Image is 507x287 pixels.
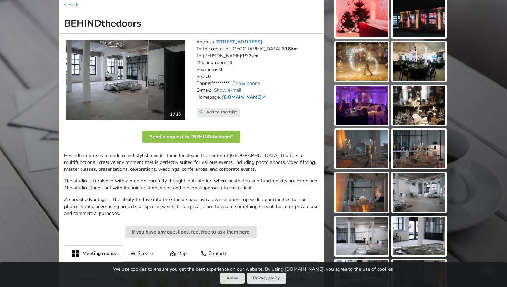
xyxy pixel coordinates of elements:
img: BEHINDthedoors | Riga | Event place - gallery picture [336,173,388,212]
p: The studio is furnished with a modern, carefully thought-out interior, where aesthetics and funct... [64,178,319,191]
button: If you have any questions, feel free to ask them here [125,226,257,238]
button: Agree [220,273,245,284]
img: BEHINDthedoors | Riga | Event place - gallery picture [393,130,445,168]
a: Privacy policy [247,273,286,284]
a: < Back [64,1,78,8]
img: BEHINDthedoors | Riga | Event place - gallery picture [393,86,445,125]
a: Show e-mail [214,87,241,93]
div: Services [123,245,163,261]
img: BEHINDthedoors | Riga | Event place - gallery picture [393,173,445,212]
p: A special advantage is the ability to drive into the studio space by car, which opens up wide opp... [64,196,319,217]
p: Behindthedoors is a modern and stylish event studio located in the center of [GEOGRAPHIC_DATA]. I... [64,152,319,173]
a: [STREET_ADDRESS] [215,39,262,45]
div: Meeting rooms [64,245,123,262]
strong: 19.7km [242,52,258,59]
img: BEHINDthedoors | Riga | Event place - gallery picture [336,86,388,125]
a: Celebration Hall | Riga | BEHINDthedoors 1 / 15 [66,40,185,120]
div: Contacts [194,245,235,261]
strong: 0 [208,73,211,80]
address: Address: To the center of [GEOGRAPHIC_DATA]: To [PERSON_NAME]: Meeting rooms: Bedrooms: Beds: Pho... [196,39,319,108]
img: Celebration Hall | Riga | BEHINDthedoors [66,40,185,120]
img: BEHINDthedoors | Riga | Event place - gallery picture [336,42,388,81]
img: BEHINDthedoors | Riga | Event place - gallery picture [393,217,445,256]
span: Add to shortlist [206,109,237,115]
strong: 10.8km [281,46,298,52]
div: Map [162,245,194,261]
strong: 0 [219,66,222,73]
img: BEHINDthedoors | Riga | Event place - gallery picture [336,130,388,168]
img: BEHINDthedoors | Riga | Event place - gallery picture [336,217,388,256]
a: Show phone [232,80,260,87]
div: 1 / 15 [166,109,185,119]
h1: BEHINDthedoors [59,13,324,34]
a: [DOMAIN_NAME] [222,94,267,100]
strong: 1 [230,59,232,66]
button: Send a request to "BEHINDthedoors" [142,131,240,143]
img: BEHINDthedoors | Riga | Event place - gallery picture [393,42,445,81]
